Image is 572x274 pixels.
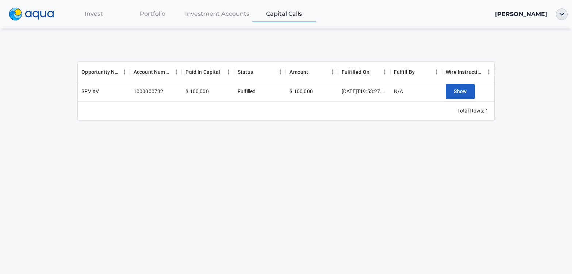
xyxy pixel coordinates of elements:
[379,66,390,77] button: Menu
[182,62,234,82] div: Paid In Capital
[140,10,165,17] span: Portfolio
[185,88,208,95] div: $ 100,000
[446,84,475,99] button: Show
[275,66,286,77] button: Menu
[289,62,308,82] div: Amount
[81,62,119,82] div: Opportunity Name
[119,66,130,77] button: Menu
[9,8,54,21] img: logo
[4,6,64,23] a: logo
[130,62,182,82] div: Account Number
[78,62,130,82] div: Opportunity Name
[223,66,234,77] button: Menu
[431,66,442,77] button: Menu
[390,62,442,82] div: Fulfill By
[286,62,338,82] div: Amount
[338,62,390,82] div: Fulfilled On
[394,88,403,95] div: N/A
[134,62,171,82] div: Account Number
[327,66,338,77] button: Menu
[85,10,103,17] span: Invest
[252,6,316,21] a: Capital Calls
[182,6,252,21] a: Investment Accounts
[234,62,286,82] div: Status
[556,8,568,20] img: ellipse
[495,11,547,18] span: [PERSON_NAME]
[171,66,182,77] button: Menu
[442,62,494,82] div: Wire Instructions
[457,107,488,114] div: Total Rows: 1
[454,87,467,96] span: Show
[238,62,253,82] div: Status
[238,88,256,95] div: Fulfilled
[185,62,220,82] div: Paid In Capital
[123,6,183,21] a: Portfolio
[185,10,249,17] span: Investment Accounts
[134,88,164,95] div: 1000000732
[81,88,99,95] div: SPV XV
[64,6,123,21] a: Invest
[446,62,483,82] div: Wire Instructions
[342,62,369,82] div: Fulfilled On
[266,10,302,17] span: Capital Calls
[483,66,494,77] button: Menu
[289,88,312,95] div: $ 100,000
[342,88,387,95] div: 2025-09-12T19:53:27.509295Z
[394,62,415,82] div: Fulfill By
